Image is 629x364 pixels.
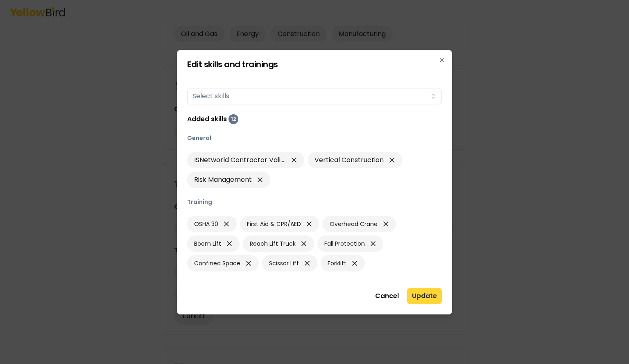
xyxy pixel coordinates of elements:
span: Confined Space [194,259,240,267]
span: Reach Lift Truck [250,240,296,248]
span: First Aid & CPR/AED [247,220,301,228]
p: General [187,134,442,142]
h3: Added skills [187,114,227,124]
div: Overhead Crane [323,216,396,232]
div: OSHA 30 [187,216,237,232]
span: Risk Management [194,175,252,185]
div: ISNetworld Contractor Validation [187,152,304,168]
span: Scissor Lift [269,259,299,267]
div: Reach Lift Truck [243,235,314,252]
button: Update [407,288,442,304]
div: Forklift [321,255,365,271]
span: Boom Lift [194,240,221,248]
span: Fall Protection [324,240,365,248]
div: Confined Space [187,255,259,271]
div: First Aid & CPR/AED [240,216,319,232]
div: Boom Lift [187,235,240,252]
div: Risk Management [187,172,270,188]
div: 12 [229,114,238,124]
span: ISNetworld Contractor Validation [194,155,286,165]
button: Select skills [187,88,442,104]
div: Scissor Lift [262,255,317,271]
div: Vertical Construction [308,152,402,168]
span: Forklift [328,259,346,267]
h2: Edit skills and trainings [187,60,442,68]
button: Cancel [370,288,404,304]
p: Training [187,198,442,206]
span: Vertical Construction [314,155,384,165]
div: Fall Protection [317,235,383,252]
span: OSHA 30 [194,220,218,228]
span: Overhead Crane [330,220,378,228]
